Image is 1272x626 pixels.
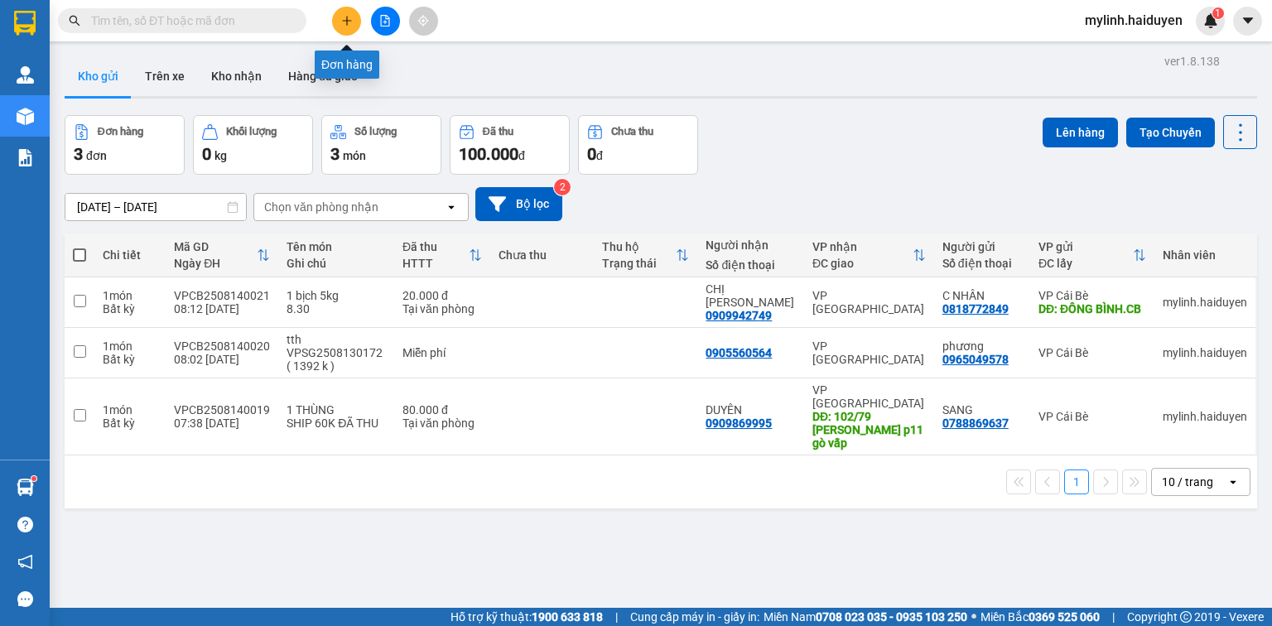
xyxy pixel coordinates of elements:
[31,476,36,481] sup: 1
[812,289,926,315] div: VP [GEOGRAPHIC_DATA]
[17,149,34,166] img: solution-icon
[596,149,603,162] span: đ
[226,126,277,137] div: Khối lượng
[1043,118,1118,147] button: Lên hàng
[1038,257,1133,270] div: ĐC lấy
[132,56,198,96] button: Trên xe
[532,610,603,624] strong: 1900 633 818
[174,302,270,315] div: 08:12 [DATE]
[287,257,386,270] div: Ghi chú
[812,410,926,450] div: DĐ: 102/79 lê văn thọ p11 gò vấp
[379,15,391,26] span: file-add
[483,126,513,137] div: Đã thu
[1163,296,1247,309] div: mylinh.haiduyen
[706,258,796,272] div: Số điện thoại
[706,282,796,309] div: CHỊ VÂN
[942,339,1022,353] div: phương
[417,15,429,26] span: aim
[1163,248,1247,262] div: Nhân viên
[402,302,482,315] div: Tại văn phòng
[74,144,83,164] span: 3
[611,126,653,137] div: Chưa thu
[1203,13,1218,28] img: icon-new-feature
[594,234,697,277] th: Toggle SortBy
[1164,52,1220,70] div: ver 1.8.138
[499,248,585,262] div: Chưa thu
[166,234,278,277] th: Toggle SortBy
[450,115,570,175] button: Đã thu100.000đ
[103,302,157,315] div: Bất kỳ
[202,144,211,164] span: 0
[1163,410,1247,423] div: mylinh.haiduyen
[1030,234,1154,277] th: Toggle SortBy
[103,289,157,302] div: 1 món
[103,403,157,417] div: 1 món
[1064,469,1089,494] button: 1
[812,383,926,410] div: VP [GEOGRAPHIC_DATA]
[371,7,400,36] button: file-add
[764,608,967,626] span: Miền Nam
[402,289,482,302] div: 20.000 đ
[1215,7,1221,19] span: 1
[174,289,270,302] div: VPCB2508140021
[103,353,157,366] div: Bất kỳ
[287,333,386,373] div: tth VPSG2508130172 ( 1392 k )
[409,7,438,36] button: aim
[812,339,926,366] div: VP [GEOGRAPHIC_DATA]
[706,417,772,430] div: 0909869995
[214,149,227,162] span: kg
[103,417,157,430] div: Bất kỳ
[354,126,397,137] div: Số lượng
[65,56,132,96] button: Kho gửi
[450,608,603,626] span: Hỗ trợ kỹ thuật:
[942,417,1009,430] div: 0788869637
[343,149,366,162] span: món
[706,346,772,359] div: 0905560564
[103,339,157,353] div: 1 món
[706,403,796,417] div: DUYÊN
[942,257,1022,270] div: Số điện thoại
[706,238,796,252] div: Người nhận
[174,257,257,270] div: Ngày ĐH
[91,12,287,30] input: Tìm tên, số ĐT hoặc mã đơn
[1241,13,1255,28] span: caret-down
[287,302,386,315] div: 8.30
[971,614,976,620] span: ⚪️
[275,56,371,96] button: Hàng đã giao
[174,417,270,430] div: 07:38 [DATE]
[1072,10,1196,31] span: mylinh.haiduyen
[942,240,1022,253] div: Người gửi
[1180,611,1192,623] span: copyright
[459,144,518,164] span: 100.000
[1038,410,1146,423] div: VP Cái Bè
[816,610,967,624] strong: 0708 023 035 - 0935 103 250
[1212,7,1224,19] sup: 1
[17,108,34,125] img: warehouse-icon
[174,403,270,417] div: VPCB2508140019
[330,144,340,164] span: 3
[321,115,441,175] button: Số lượng3món
[615,608,618,626] span: |
[193,115,313,175] button: Khối lượng0kg
[264,199,378,215] div: Chọn văn phòng nhận
[174,353,270,366] div: 08:02 [DATE]
[86,149,107,162] span: đơn
[804,234,934,277] th: Toggle SortBy
[402,417,482,430] div: Tại văn phòng
[1112,608,1115,626] span: |
[98,126,143,137] div: Đơn hàng
[341,15,353,26] span: plus
[17,591,33,607] span: message
[1226,475,1240,489] svg: open
[1029,610,1100,624] strong: 0369 525 060
[942,302,1009,315] div: 0818772849
[103,248,157,262] div: Chi tiết
[69,15,80,26] span: search
[198,56,275,96] button: Kho nhận
[17,554,33,570] span: notification
[402,403,482,417] div: 80.000 đ
[587,144,596,164] span: 0
[1038,302,1146,315] div: DĐ: ĐÔNG BÌNH.CB
[1233,7,1262,36] button: caret-down
[1163,346,1247,359] div: mylinh.haiduyen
